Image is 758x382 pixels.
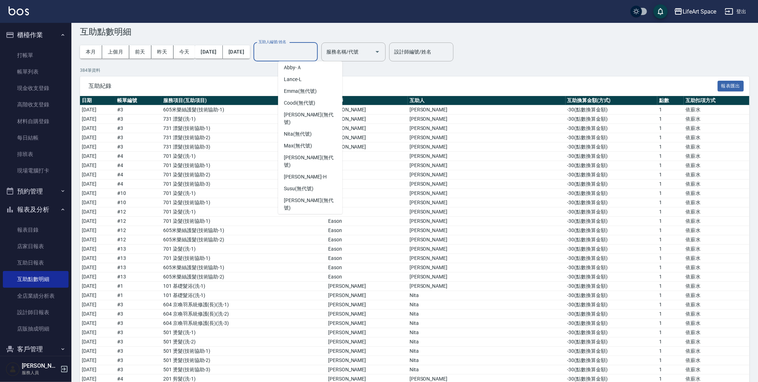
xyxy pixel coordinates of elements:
[115,319,161,328] td: # 3
[657,347,684,356] td: 1
[326,235,408,245] td: Eason
[161,347,326,356] td: 501 燙髮 ( 技術協助-1 )
[684,310,749,319] td: 依薪水
[408,124,566,133] td: [PERSON_NAME]
[80,319,115,328] td: [DATE]
[161,170,326,180] td: 701 染髮 ( 技術協助-2 )
[326,96,408,105] th: 設計師
[115,152,161,161] td: # 4
[80,245,115,254] td: [DATE]
[80,217,115,226] td: [DATE]
[326,300,408,310] td: [PERSON_NAME]
[326,198,408,207] td: Eason
[284,87,317,95] span: Emma (無代號)
[657,272,684,282] td: 1
[326,189,408,198] td: Eason
[161,254,326,263] td: 701 染髮 ( 技術協助-1 )
[80,235,115,245] td: [DATE]
[566,310,658,319] td: -30 ( 點數換算金額 )
[684,217,749,226] td: 依薪水
[3,47,69,64] a: 打帳單
[684,189,749,198] td: 依薪水
[566,235,658,245] td: -30 ( 點數換算金額 )
[80,356,115,365] td: [DATE]
[566,365,658,375] td: -30 ( 點數換算金額 )
[115,133,161,142] td: # 3
[566,152,658,161] td: -30 ( 點數換算金額 )
[161,272,326,282] td: 605米樂絲護髮 ( 技術協助-2 )
[408,217,566,226] td: [PERSON_NAME]
[326,347,408,356] td: [PERSON_NAME]
[408,170,566,180] td: [PERSON_NAME]
[115,356,161,365] td: # 3
[566,226,658,235] td: -30 ( 點數換算金額 )
[657,105,684,115] td: 1
[657,365,684,375] td: 1
[684,96,749,105] th: 互助扣項方式
[657,235,684,245] td: 1
[671,4,719,19] button: LifeArt Space
[408,356,566,365] td: Nita
[115,282,161,291] td: # 1
[722,5,749,18] button: 登出
[115,161,161,170] td: # 4
[115,254,161,263] td: # 13
[566,272,658,282] td: -30 ( 點數換算金額 )
[326,115,408,124] td: [PERSON_NAME]
[115,180,161,189] td: # 4
[3,113,69,130] a: 材料自購登錄
[684,198,749,207] td: 依薪水
[115,328,161,337] td: # 3
[115,272,161,282] td: # 13
[566,254,658,263] td: -30 ( 點數換算金額 )
[258,39,286,45] label: 互助人編號/姓名
[3,64,69,80] a: 帳單列表
[161,310,326,319] td: 604 京喚羽系統修護(長) ( 洗-2 )
[684,142,749,152] td: 依薪水
[372,46,383,57] button: Open
[80,254,115,263] td: [DATE]
[684,161,749,170] td: 依薪水
[161,365,326,375] td: 501 燙髮 ( 技術協助-3 )
[284,111,337,126] span: [PERSON_NAME] (無代號)
[657,96,684,105] th: 點數
[115,142,161,152] td: # 3
[653,4,668,19] button: save
[657,142,684,152] td: 1
[684,133,749,142] td: 依薪水
[408,291,566,300] td: Nita
[80,67,749,74] p: 384 筆資料
[326,170,408,180] td: Max
[326,263,408,272] td: Eason
[161,319,326,328] td: 604 京喚羽系統修護(長) ( 洗-3 )
[566,245,658,254] td: -30 ( 點數換算金額 )
[566,328,658,337] td: -30 ( 點數換算金額 )
[684,226,749,235] td: 依薪水
[326,217,408,226] td: Eason
[161,282,326,291] td: 101 基礎髮浴 ( 洗-1 )
[161,152,326,161] td: 701 染髮 ( 洗-1 )
[284,130,312,138] span: Nita (無代號)
[115,170,161,180] td: # 4
[161,124,326,133] td: 731 漂髮 ( 技術協助-1 )
[3,222,69,238] a: 報表目錄
[161,133,326,142] td: 731 漂髮 ( 技術協助-2 )
[684,180,749,189] td: 依薪水
[161,180,326,189] td: 701 染髮 ( 技術協助-3 )
[684,152,749,161] td: 依薪水
[115,347,161,356] td: # 3
[683,7,716,16] div: LifeArt Space
[566,96,658,105] th: 互助換算金額(方式)
[408,198,566,207] td: [PERSON_NAME]
[284,76,302,83] span: Lance -L
[566,180,658,189] td: -30 ( 點數換算金額 )
[718,81,744,92] button: 報表匯出
[566,319,658,328] td: -30 ( 點數換算金額 )
[80,170,115,180] td: [DATE]
[408,96,566,105] th: 互助人
[80,180,115,189] td: [DATE]
[657,245,684,254] td: 1
[80,161,115,170] td: [DATE]
[115,198,161,207] td: # 10
[80,272,115,282] td: [DATE]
